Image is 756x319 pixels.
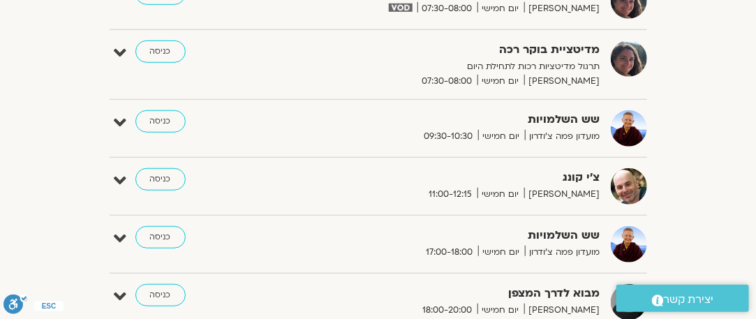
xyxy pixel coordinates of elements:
[477,187,524,202] span: יום חמישי
[300,226,600,245] strong: שש השלמויות
[477,303,524,318] span: יום חמישי
[424,187,477,202] span: 11:00-12:15
[417,74,477,89] span: 07:30-08:00
[300,40,600,59] strong: מדיטציית בוקר רכה
[135,168,186,191] a: כניסה
[135,284,186,306] a: כניסה
[422,245,478,260] span: 17:00-18:00
[525,245,600,260] span: מועדון פמה צ'ודרון
[418,303,477,318] span: 18:00-20:00
[524,74,600,89] span: [PERSON_NAME]
[300,110,600,129] strong: שש השלמויות
[135,110,186,133] a: כניסה
[524,187,600,202] span: [PERSON_NAME]
[664,290,714,309] span: יצירת קשר
[300,59,600,74] p: תרגול מדיטציות רכות לתחילת היום
[525,129,600,144] span: מועדון פמה צ'ודרון
[524,303,600,318] span: [PERSON_NAME]
[478,245,525,260] span: יום חמישי
[616,285,749,312] a: יצירת קשר
[477,74,524,89] span: יום חמישי
[417,1,477,16] span: 07:30-08:00
[420,129,478,144] span: 09:30-10:30
[389,3,412,12] img: vodicon
[477,1,524,16] span: יום חמישי
[135,226,186,248] a: כניסה
[300,284,600,303] strong: מבוא לדרך המצפן
[135,40,186,63] a: כניסה
[478,129,525,144] span: יום חמישי
[524,1,600,16] span: [PERSON_NAME]
[300,168,600,187] strong: צ'י קונג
